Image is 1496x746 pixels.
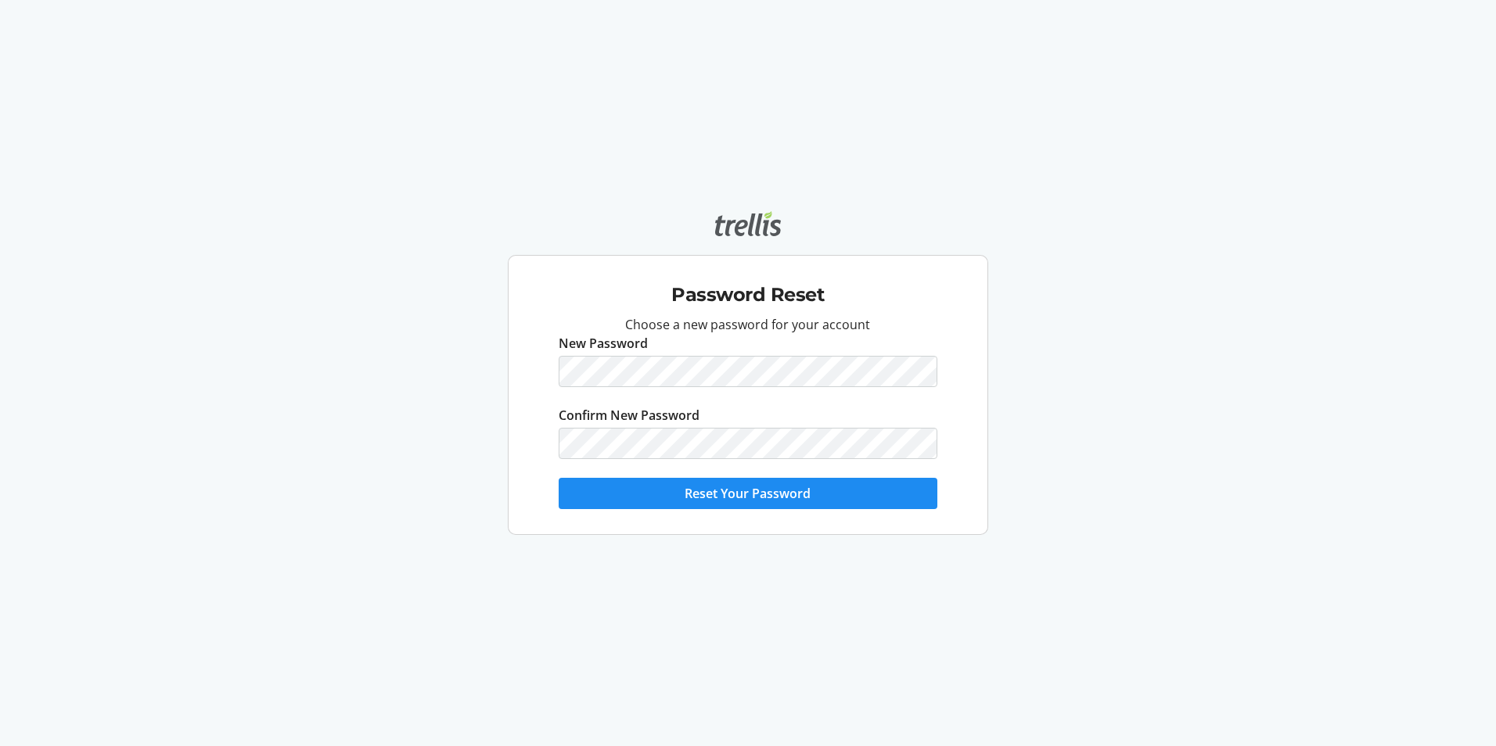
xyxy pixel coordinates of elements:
label: Confirm New Password [559,406,699,425]
button: Reset Your Password [559,478,937,509]
p: Choose a new password for your account [559,315,937,334]
span: Reset Your Password [685,484,811,503]
div: Password Reset [521,262,974,315]
label: New Password [559,334,648,353]
img: Trellis logo [715,211,781,236]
